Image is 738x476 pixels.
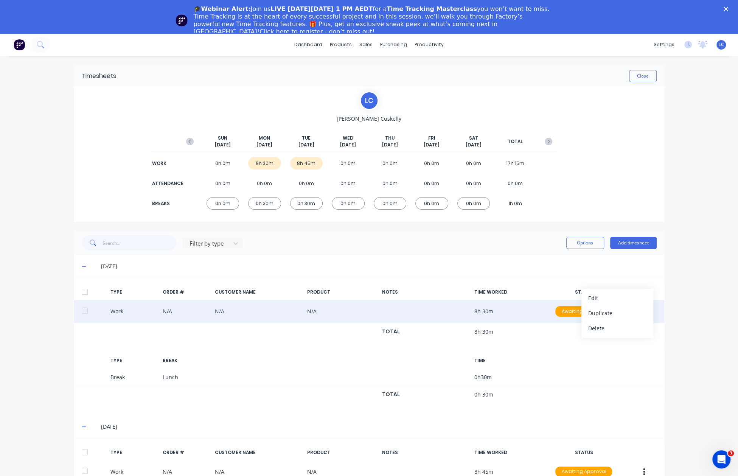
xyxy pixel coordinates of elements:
[110,449,157,456] div: TYPE
[290,197,323,210] div: 0h 30m
[457,157,490,170] div: 0h 0m
[374,197,407,210] div: 0h 0m
[457,177,490,190] div: 0h 0m
[382,289,468,296] div: NOTES
[248,177,281,190] div: 0h 0m
[650,39,678,50] div: settings
[82,72,116,81] div: Timesheets
[428,135,435,142] span: FRI
[248,197,281,210] div: 0h 30m
[588,308,646,319] div: Duplicate
[194,5,551,36] div: Join us for a you won’t want to miss. Time Tracking is at the heart of every successful project a...
[382,449,468,456] div: NOTES
[259,28,374,35] a: Click here to register - don’t miss out!
[256,142,272,148] span: [DATE]
[214,289,301,296] div: CUSTOMER NAME
[415,157,448,170] div: 0h 0m
[215,142,231,148] span: [DATE]
[343,135,353,142] span: WED
[566,237,604,249] button: Options
[474,357,543,364] div: TIME
[411,39,447,50] div: productivity
[340,142,356,148] span: [DATE]
[374,157,407,170] div: 0h 0m
[207,197,239,210] div: 0h 0m
[466,142,482,148] span: [DATE]
[332,157,365,170] div: 0h 0m
[152,160,182,167] div: WORK
[248,157,281,170] div: 8h 30m
[298,142,314,148] span: [DATE]
[376,39,411,50] div: purchasing
[474,449,543,456] div: TIME WORKED
[374,177,407,190] div: 0h 0m
[724,7,731,11] div: Close
[152,180,182,187] div: ATTENDANCE
[163,289,209,296] div: ORDER #
[307,449,376,456] div: PRODUCT
[337,115,401,123] span: [PERSON_NAME] Cuskelly
[415,177,448,190] div: 0h 0m
[499,197,532,210] div: 1h 0m
[152,200,182,207] div: BREAKS
[588,292,646,303] div: Edit
[549,289,618,296] div: STATUS
[457,197,490,210] div: 0h 0m
[610,237,657,249] button: Add timesheet
[718,41,724,48] span: LC
[332,177,365,190] div: 0h 0m
[218,135,227,142] span: SUN
[103,235,176,250] input: Search...
[194,5,251,12] b: 🎓Webinar Alert:
[728,450,734,456] span: 3
[474,289,543,296] div: TIME WORKED
[270,5,373,12] b: LIVE [DATE][DATE] 1 PM AEDT
[259,135,270,142] span: MON
[588,323,646,334] div: Delete
[415,197,448,210] div: 0h 0m
[424,142,440,148] span: [DATE]
[290,177,323,190] div: 0h 0m
[387,5,477,12] b: Time Tracking Masterclass
[508,138,523,145] span: TOTAL
[499,157,532,170] div: 17h 15m
[332,197,365,210] div: 0h 0m
[712,450,730,468] iframe: Intercom live chat
[360,91,379,110] div: L C
[101,262,656,271] div: [DATE]
[385,135,395,142] span: THU
[549,449,618,456] div: STATUS
[110,289,157,296] div: TYPE
[302,135,311,142] span: TUE
[499,177,532,190] div: 0h 0m
[555,306,612,317] div: Awaiting Approval
[110,357,157,364] div: TYPE
[382,142,398,148] span: [DATE]
[307,289,376,296] div: PRODUCT
[207,157,239,170] div: 0h 0m
[163,449,209,456] div: ORDER #
[290,157,323,170] div: 8h 45m
[176,14,188,26] img: Profile image for Team
[356,39,376,50] div: sales
[291,39,326,50] a: dashboard
[214,449,301,456] div: CUSTOMER NAME
[326,39,356,50] div: products
[163,357,209,364] div: BREAK
[469,135,478,142] span: SAT
[101,423,656,431] div: [DATE]
[14,39,25,50] img: Factory
[207,177,239,190] div: 0h 0m
[629,70,657,82] button: Close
